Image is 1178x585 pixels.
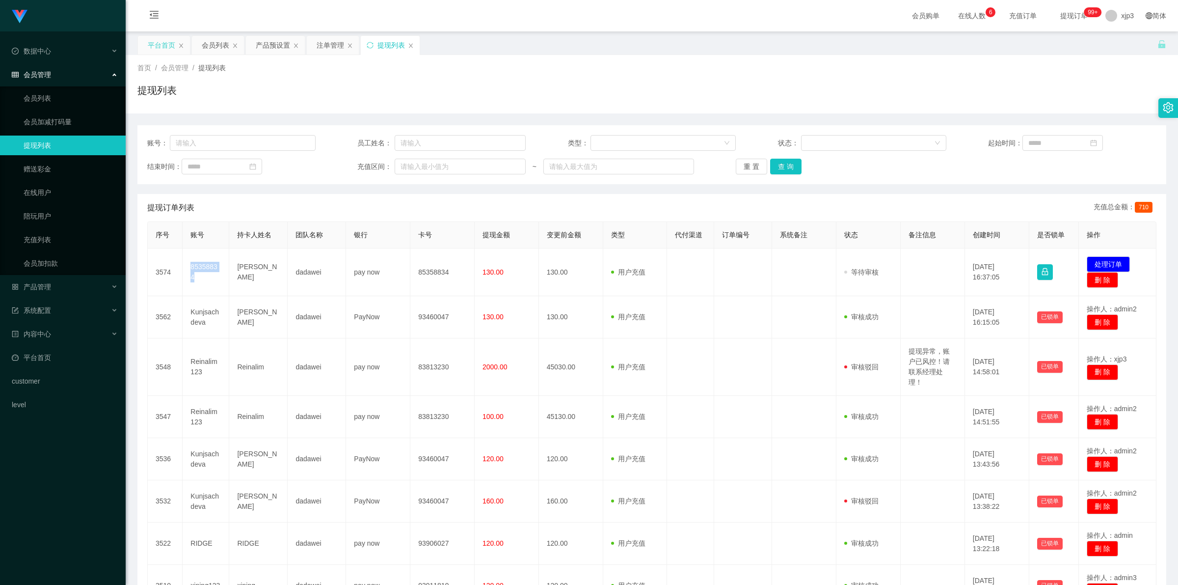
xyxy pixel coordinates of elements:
a: 充值列表 [24,230,118,250]
td: 85358834 [183,249,229,296]
td: [DATE] 13:38:22 [965,480,1029,523]
td: Kunjsachdeva [183,438,229,480]
td: dadawei [288,438,346,480]
span: 是否锁单 [1037,231,1065,239]
span: ~ [526,162,543,172]
div: 会员列表 [202,36,229,55]
button: 删 除 [1087,499,1118,514]
span: 产品管理 [12,283,51,291]
button: 已锁单 [1037,538,1063,550]
div: 充值总金额： [1094,202,1156,214]
span: 用户充值 [611,313,645,321]
span: 首页 [137,64,151,72]
span: 类型 [611,231,625,239]
a: 会员加扣款 [24,253,118,273]
span: 充值订单 [1004,12,1042,19]
span: 用户充值 [611,455,645,463]
span: 审核成功 [844,539,879,547]
td: Reinalim [229,396,288,438]
td: Reinalim123 [183,396,229,438]
td: dadawei [288,480,346,523]
span: 类型： [568,138,591,148]
a: 在线用户 [24,183,118,202]
sup: 6 [986,7,995,17]
button: 删 除 [1087,272,1118,288]
i: 图标: close [178,43,184,49]
span: 操作人：admin2 [1087,447,1137,455]
i: 图标: close [293,43,299,49]
i: 图标: unlock [1157,40,1166,49]
td: 130.00 [539,296,603,338]
i: 图标: close [408,43,414,49]
span: 会员管理 [161,64,188,72]
div: 注单管理 [317,36,344,55]
td: 93906027 [410,523,475,565]
td: PayNow [346,480,410,523]
td: [DATE] 13:43:56 [965,438,1029,480]
td: [DATE] 16:37:05 [965,249,1029,296]
span: 银行 [354,231,368,239]
span: 账号 [190,231,204,239]
td: 85358834 [410,249,475,296]
td: 93460047 [410,438,475,480]
span: 130.00 [482,268,504,276]
span: 审核成功 [844,413,879,420]
button: 删 除 [1087,314,1118,330]
span: 审核驳回 [844,363,879,371]
td: [DATE] 14:58:01 [965,338,1029,396]
span: 会员管理 [12,71,51,79]
td: dadawei [288,523,346,565]
button: 重 置 [736,159,767,174]
td: 120.00 [539,438,603,480]
span: 提现订单 [1055,12,1093,19]
td: dadawei [288,296,346,338]
td: Kunjsachdeva [183,296,229,338]
span: 系统配置 [12,306,51,314]
span: 用户充值 [611,363,645,371]
span: 160.00 [482,497,504,505]
span: 用户充值 [611,539,645,547]
img: logo.9652507e.png [12,10,27,24]
span: 状态： [778,138,801,148]
td: dadawei [288,396,346,438]
span: 操作人：admin2 [1087,489,1137,497]
button: 删 除 [1087,414,1118,430]
button: 已锁单 [1037,361,1063,373]
i: 图标: calendar [249,163,256,170]
td: pay now [346,338,410,396]
span: 等待审核 [844,268,879,276]
td: 45130.00 [539,396,603,438]
span: 120.00 [482,539,504,547]
span: 用户充值 [611,268,645,276]
td: [DATE] 14:51:55 [965,396,1029,438]
span: 创建时间 [973,231,1000,239]
p: 6 [989,7,992,17]
span: 操作人：admin2 [1087,405,1137,413]
a: 陪玩用户 [24,206,118,226]
span: 用户充值 [611,413,645,420]
span: / [192,64,194,72]
span: 提现金额 [482,231,510,239]
a: level [12,395,118,415]
span: 审核成功 [844,455,879,463]
i: 图标: down [724,140,730,147]
span: 数据中心 [12,47,51,55]
span: 团队名称 [295,231,323,239]
td: [PERSON_NAME] [229,480,288,523]
span: 备注信息 [909,231,936,239]
span: 结束时间： [147,162,182,172]
span: 审核成功 [844,313,879,321]
h1: 提现列表 [137,83,177,98]
span: 序号 [156,231,169,239]
td: 83813230 [410,338,475,396]
td: 3522 [148,523,183,565]
span: 2000.00 [482,363,508,371]
input: 请输入最小值为 [395,159,526,174]
td: Reinalim123 [183,338,229,396]
button: 已锁单 [1037,311,1063,323]
sup: 220 [1084,7,1101,17]
div: 提现列表 [377,36,405,55]
span: 代付渠道 [675,231,702,239]
td: 3562 [148,296,183,338]
span: 用户充值 [611,497,645,505]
